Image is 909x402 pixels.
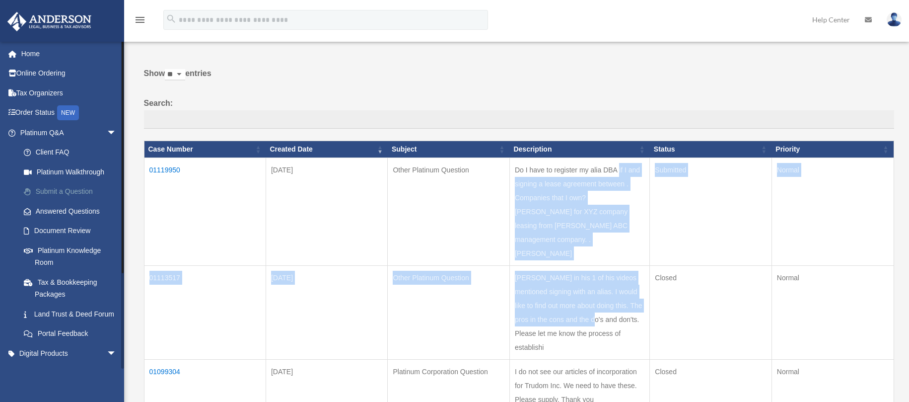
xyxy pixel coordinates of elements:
[144,67,894,90] label: Show entries
[266,158,387,266] td: [DATE]
[14,304,132,324] a: Land Trust & Deed Forum
[266,141,387,158] th: Created Date: activate to sort column ascending
[388,141,509,158] th: Subject: activate to sort column ascending
[14,324,132,344] a: Portal Feedback
[144,158,266,266] td: 01119950
[650,141,771,158] th: Status: activate to sort column ascending
[7,343,132,363] a: Digital Productsarrow_drop_down
[266,266,387,360] td: [DATE]
[144,141,266,158] th: Case Number: activate to sort column ascending
[14,182,132,202] a: Submit a Question
[107,123,127,143] span: arrow_drop_down
[7,123,132,143] a: Platinum Q&Aarrow_drop_down
[14,162,132,182] a: Platinum Walkthrough
[509,141,649,158] th: Description: activate to sort column ascending
[7,44,132,64] a: Home
[14,143,132,162] a: Client FAQ
[144,266,266,360] td: 01113517
[107,363,127,384] span: arrow_drop_down
[388,266,509,360] td: Other Platinum Question
[7,64,132,83] a: Online Ordering
[14,241,132,272] a: Platinum Knowledge Room
[771,266,894,360] td: Normal
[509,266,649,360] td: [PERSON_NAME] in his 1 of his videos mentioned signing with an alias. I would like to find out mo...
[7,363,132,383] a: My Entitiesarrow_drop_down
[771,158,894,266] td: Normal
[134,17,146,26] a: menu
[14,221,132,241] a: Document Review
[144,110,894,129] input: Search:
[650,266,771,360] td: Closed
[887,12,902,27] img: User Pic
[165,69,185,80] select: Showentries
[509,158,649,266] td: Do I have to register my alia DBA if I and signing a lease agreement between . Companies that I o...
[650,158,771,266] td: Submitted
[14,272,132,304] a: Tax & Bookkeeping Packages
[7,83,132,103] a: Tax Organizers
[14,201,127,221] a: Answered Questions
[166,13,177,24] i: search
[771,141,894,158] th: Priority: activate to sort column ascending
[4,12,94,31] img: Anderson Advisors Platinum Portal
[134,14,146,26] i: menu
[144,96,894,129] label: Search:
[7,103,132,123] a: Order StatusNEW
[57,105,79,120] div: NEW
[388,158,509,266] td: Other Platinum Question
[107,343,127,364] span: arrow_drop_down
